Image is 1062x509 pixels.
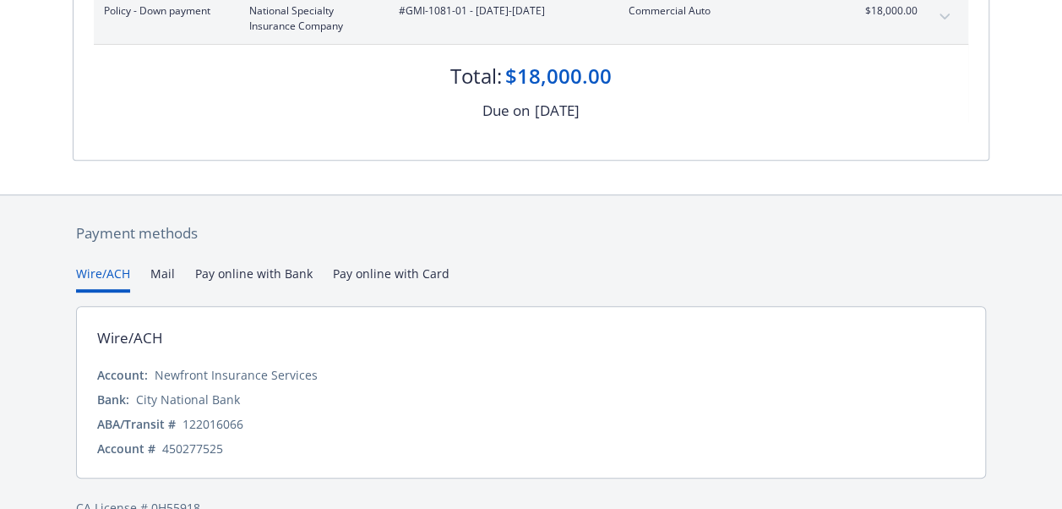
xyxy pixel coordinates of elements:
div: $18,000.00 [505,62,612,90]
div: Total: [450,62,502,90]
span: Commercial Auto [629,3,827,19]
div: Bank: [97,391,129,408]
span: National Specialty Insurance Company [249,3,372,34]
div: ABA/Transit # [97,415,176,433]
span: Policy - Down payment [104,3,222,19]
div: Due on [482,100,530,122]
div: City National Bank [136,391,240,408]
button: expand content [931,3,958,30]
span: $18,000.00 [854,3,918,19]
span: #GMI-1081-01 - [DATE]-[DATE] [399,3,602,19]
button: Pay online with Bank [195,265,313,293]
div: Account # [97,440,155,457]
div: Wire/ACH [97,327,163,349]
button: Wire/ACH [76,265,130,293]
div: [DATE] [535,100,580,122]
div: Account: [97,366,148,384]
button: Mail [150,265,175,293]
button: Pay online with Card [333,265,449,293]
div: 122016066 [182,415,243,433]
div: 450277525 [162,440,223,457]
div: Newfront Insurance Services [155,366,318,384]
div: Payment methods [76,222,986,244]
